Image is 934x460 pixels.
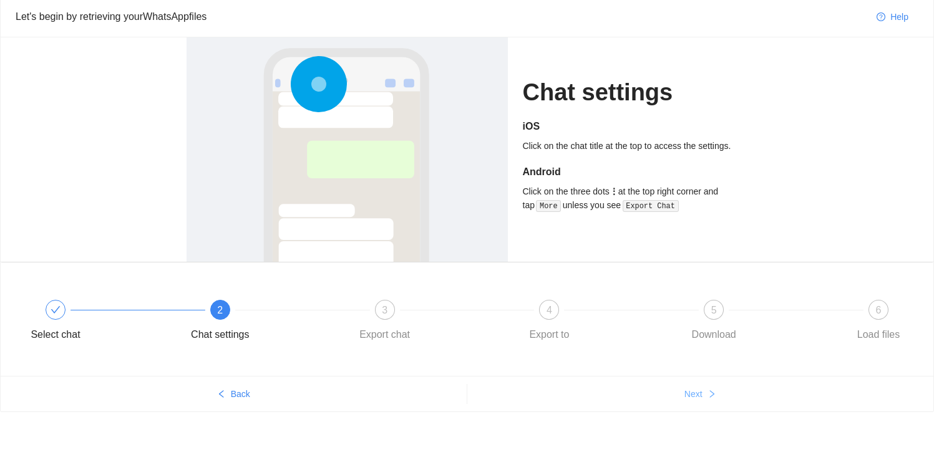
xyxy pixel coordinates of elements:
span: 4 [547,305,552,315]
span: 3 [382,305,387,315]
div: Select chat [19,300,184,345]
div: 2Chat settings [184,300,349,345]
span: 6 [876,305,882,315]
div: 5Download [678,300,842,345]
div: Export chat [359,325,410,345]
div: Export to [529,325,569,345]
div: 6Load files [842,300,915,345]
h5: Android [523,165,748,180]
span: question-circle [877,12,885,22]
div: 4Export to [513,300,678,345]
button: leftBack [1,384,467,404]
div: Download [692,325,736,345]
span: 2 [217,305,223,315]
span: right [708,390,716,400]
span: left [217,390,226,400]
code: More [536,200,561,213]
div: Chat settings [191,325,249,345]
span: 5 [711,305,717,315]
span: Next [684,387,703,401]
button: question-circleHelp [867,7,918,27]
div: Select chat [31,325,80,345]
b: ⋮ [610,186,618,196]
div: Let's begin by retrieving your WhatsApp files [16,9,867,24]
button: Nextright [467,384,934,404]
div: Load files [857,325,900,345]
h1: Chat settings [523,78,748,107]
h5: iOS [523,119,748,134]
div: Click on the chat title at the top to access the settings. [523,139,748,153]
span: check [51,305,61,315]
span: Back [231,387,250,401]
code: Export Chat [623,200,679,213]
span: Help [890,10,908,24]
div: 3Export chat [349,300,513,345]
div: Click on the three dots at the top right corner and tap unless you see [523,184,748,213]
